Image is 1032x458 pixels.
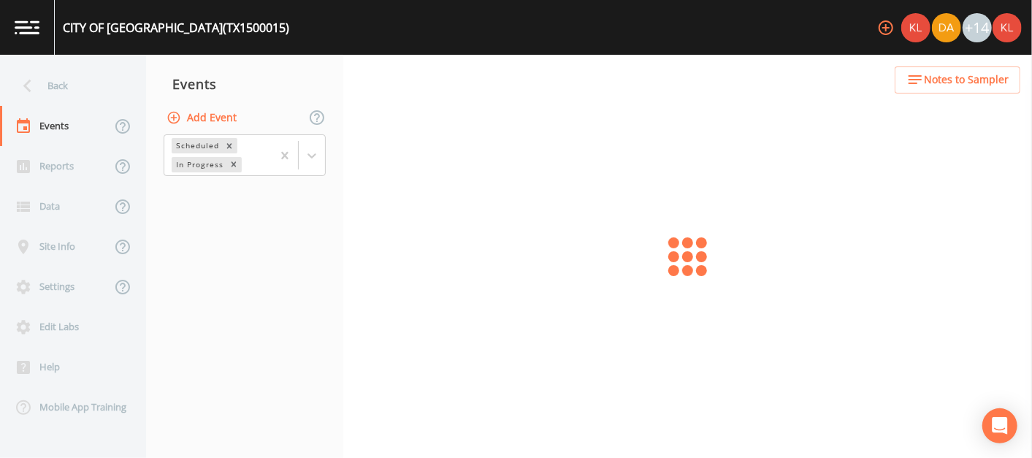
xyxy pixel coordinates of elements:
div: David Weber [931,13,962,42]
img: 9c4450d90d3b8045b2e5fa62e4f92659 [901,13,930,42]
img: logo [15,20,39,34]
div: Scheduled [172,138,221,153]
button: Add Event [164,104,242,131]
div: Open Intercom Messenger [982,408,1017,443]
div: CITY OF [GEOGRAPHIC_DATA] (TX1500015) [63,19,289,37]
div: +14 [963,13,992,42]
div: Remove Scheduled [221,138,237,153]
div: Kler Teran [901,13,931,42]
div: Remove In Progress [226,157,242,172]
div: In Progress [172,157,226,172]
span: Notes to Sampler [924,71,1009,89]
button: Notes to Sampler [895,66,1020,93]
div: Events [146,66,343,102]
img: a84961a0472e9debc750dd08a004988d [932,13,961,42]
img: 9c4450d90d3b8045b2e5fa62e4f92659 [993,13,1022,42]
